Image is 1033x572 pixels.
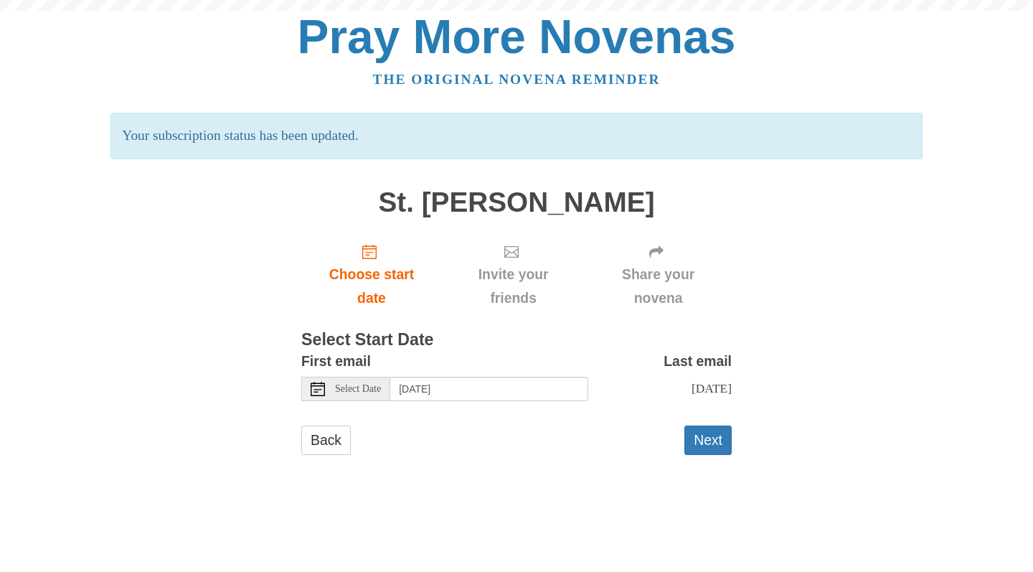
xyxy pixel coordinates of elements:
[442,232,585,317] div: Click "Next" to confirm your start date first.
[301,232,442,317] a: Choose start date
[599,263,717,310] span: Share your novena
[301,187,732,218] h1: St. [PERSON_NAME]
[664,350,732,373] label: Last email
[335,384,381,394] span: Select Date
[456,263,570,310] span: Invite your friends
[301,426,351,455] a: Back
[585,232,732,317] div: Click "Next" to confirm your start date first.
[373,72,661,87] a: The original novena reminder
[301,350,371,373] label: First email
[298,10,736,63] a: Pray More Novenas
[692,381,732,395] span: [DATE]
[316,263,428,310] span: Choose start date
[301,331,732,350] h3: Select Start Date
[684,426,732,455] button: Next
[110,113,922,159] p: Your subscription status has been updated.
